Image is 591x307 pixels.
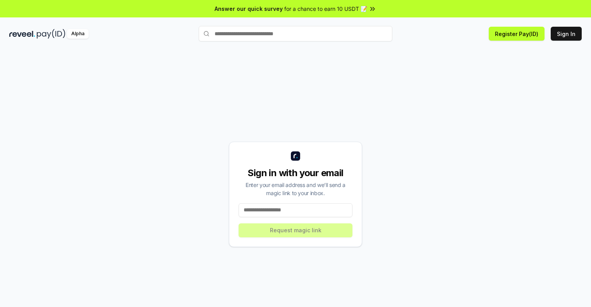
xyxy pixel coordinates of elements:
div: Alpha [67,29,89,39]
span: Answer our quick survey [215,5,283,13]
img: logo_small [291,151,300,161]
button: Register Pay(ID) [489,27,545,41]
img: pay_id [37,29,65,39]
img: reveel_dark [9,29,35,39]
div: Sign in with your email [239,167,352,179]
button: Sign In [551,27,582,41]
span: for a chance to earn 10 USDT 📝 [284,5,367,13]
div: Enter your email address and we’ll send a magic link to your inbox. [239,181,352,197]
